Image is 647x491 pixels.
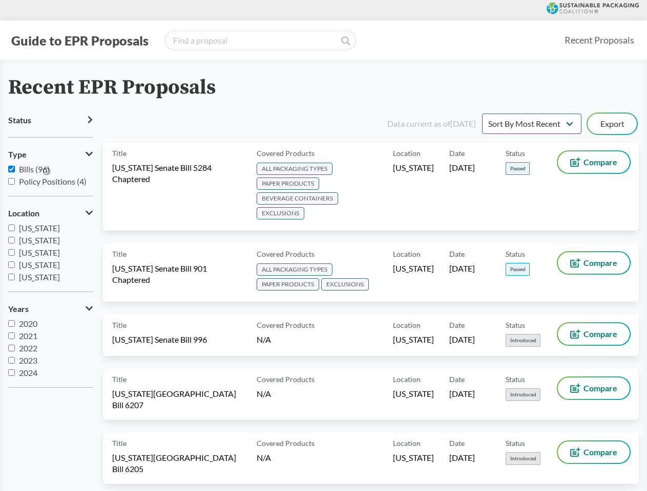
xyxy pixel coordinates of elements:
[393,334,434,345] span: [US_STATE]
[558,441,630,463] button: Compare
[583,158,617,166] span: Compare
[8,32,152,49] button: Guide to EPR Proposals
[257,192,338,205] span: BEVERAGE CONTAINERS
[506,388,540,401] span: Introduced
[8,261,15,268] input: [US_STATE]
[257,389,271,398] span: N/A
[8,249,15,256] input: [US_STATE]
[393,249,421,259] span: Location
[257,163,332,175] span: ALL PACKAGING TYPES
[558,252,630,274] button: Compare
[393,263,434,274] span: [US_STATE]
[112,148,127,159] span: Title
[449,263,475,274] span: [DATE]
[257,453,271,462] span: N/A
[506,334,540,347] span: Introduced
[506,162,530,175] span: Passed
[449,452,475,463] span: [DATE]
[19,260,60,270] span: [US_STATE]
[112,263,244,285] span: [US_STATE] Senate Bill 901 Chaptered
[8,357,15,364] input: 2023
[506,452,540,465] span: Introduced
[112,438,127,449] span: Title
[506,148,525,159] span: Status
[449,162,475,173] span: [DATE]
[19,355,37,365] span: 2023
[583,448,617,456] span: Compare
[257,207,304,219] span: EXCLUSIONS
[164,30,357,51] input: Find a proposal
[8,150,27,159] span: Type
[257,249,315,259] span: Covered Products
[257,334,271,344] span: N/A
[8,369,15,376] input: 2024
[393,452,434,463] span: [US_STATE]
[8,209,39,218] span: Location
[449,148,465,159] span: Date
[112,334,207,345] span: [US_STATE] Senate Bill 996
[8,345,15,351] input: 2022
[257,263,332,276] span: ALL PACKAGING TYPES
[19,331,37,341] span: 2021
[19,248,60,257] span: [US_STATE]
[8,205,93,222] button: Location
[19,164,50,174] span: Bills (96)
[19,368,37,377] span: 2024
[393,438,421,449] span: Location
[449,438,465,449] span: Date
[583,330,617,338] span: Compare
[393,162,434,173] span: [US_STATE]
[112,374,127,385] span: Title
[8,320,15,327] input: 2020
[506,438,525,449] span: Status
[506,320,525,330] span: Status
[112,452,244,475] span: [US_STATE][GEOGRAPHIC_DATA] Bill 6205
[19,319,37,328] span: 2020
[257,438,315,449] span: Covered Products
[393,148,421,159] span: Location
[588,114,637,134] button: Export
[8,274,15,280] input: [US_STATE]
[8,178,15,185] input: Policy Positions (4)
[8,237,15,243] input: [US_STATE]
[112,388,244,411] span: [US_STATE][GEOGRAPHIC_DATA] Bill 6207
[393,388,434,399] span: [US_STATE]
[449,388,475,399] span: [DATE]
[8,146,93,163] button: Type
[257,374,315,385] span: Covered Products
[112,249,127,259] span: Title
[449,249,465,259] span: Date
[449,374,465,385] span: Date
[387,118,476,130] div: Data current as of [DATE]
[8,332,15,339] input: 2021
[8,300,93,318] button: Years
[19,235,60,245] span: [US_STATE]
[8,225,15,231] input: [US_STATE]
[558,377,630,399] button: Compare
[449,334,475,345] span: [DATE]
[8,76,216,99] h2: Recent EPR Proposals
[19,223,60,233] span: [US_STATE]
[8,166,15,172] input: Bills (96)
[257,320,315,330] span: Covered Products
[558,323,630,345] button: Compare
[583,259,617,267] span: Compare
[112,320,127,330] span: Title
[449,320,465,330] span: Date
[506,249,525,259] span: Status
[560,29,639,52] a: Recent Proposals
[506,263,530,276] span: Passed
[558,151,630,173] button: Compare
[19,343,37,353] span: 2022
[583,384,617,392] span: Compare
[506,374,525,385] span: Status
[8,116,31,125] span: Status
[19,176,87,186] span: Policy Positions (4)
[321,278,369,291] span: EXCLUSIONS
[257,148,315,159] span: Covered Products
[257,278,319,291] span: PAPER PRODUCTS
[8,111,93,129] button: Status
[393,320,421,330] span: Location
[8,304,29,314] span: Years
[257,177,319,190] span: PAPER PRODUCTS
